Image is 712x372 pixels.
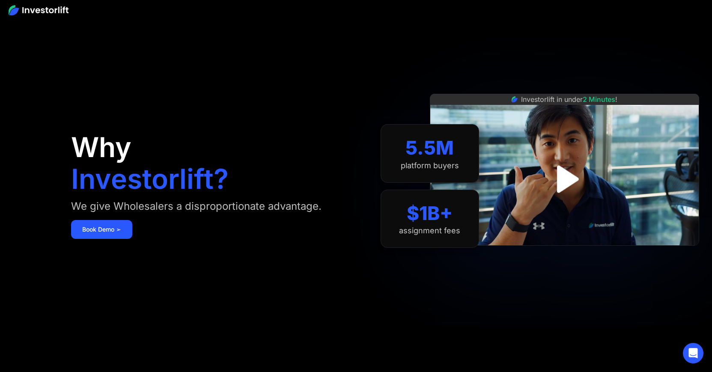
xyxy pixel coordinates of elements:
div: $1B+ [407,202,453,225]
div: assignment fees [399,226,460,235]
h1: Investorlift? [71,165,229,193]
div: Open Intercom Messenger [683,343,703,363]
h1: Why [71,134,131,161]
div: platform buyers [401,161,459,170]
iframe: Customer reviews powered by Trustpilot [500,250,629,260]
span: 2 Minutes [583,95,615,104]
a: Book Demo ➢ [71,220,132,239]
div: Investorlift in under ! [521,94,617,104]
a: open lightbox [545,160,584,198]
div: 5.5M [405,137,454,159]
div: We give Wholesalers a disproportionate advantage. [71,199,322,213]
